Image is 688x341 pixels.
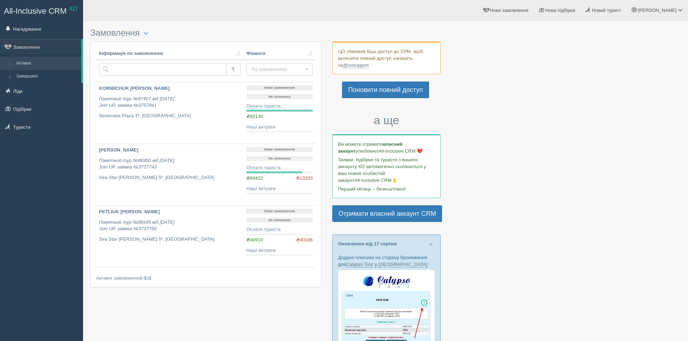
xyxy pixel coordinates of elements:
input: Пошук за номером замовлення, ПІБ або паспортом туриста [99,63,226,75]
span: ₴13203 [296,175,313,182]
p: Не оплачено [246,156,313,161]
a: Поновити повний доступ [342,82,429,98]
a: [PERSON_NAME] Пакетний тур №86950 від [DATE]Join UP, заявка №3737743 Sea Star [PERSON_NAME] 5*, [... [96,144,243,205]
p: Додано плюсики на сторінці бронювання для : [338,254,435,268]
span: Усі замовлення [251,66,303,73]
span: × [429,240,433,248]
span: ₴40186 [296,237,313,244]
div: Наші витрати [246,124,313,131]
b: [PERSON_NAME] [99,147,138,153]
p: Sea Star [PERSON_NAME] 5*, [GEOGRAPHIC_DATA] [99,174,241,181]
sup: XO [69,6,77,12]
b: власний аккаунт [338,141,403,154]
h3: а ще [332,114,441,127]
i: Пакетний тур №86950 від [DATE] Join UP, заявка №3737743 [99,158,174,170]
span: Нова підбірка [545,8,575,13]
b: 3 [148,275,151,281]
p: Нове замовлення [246,85,313,91]
p: Не оплачено [246,94,313,100]
a: KORNIICHUK [PERSON_NAME] Пакетний тур №87407 від [DATE]Join UP, заявка №3757941 Slovenska Plaza 3... [96,82,243,144]
a: PETLIUK [PERSON_NAME] Пакетний тур №86949 від [DATE]Join UP, заявка №3737755 Sea Star [PERSON_NAM... [96,206,243,267]
p: Заявки, підбірки та туристи з вашого аккаунту ХО автоматично скопіюються у ваш новий особистий ак... [338,156,435,184]
div: Наші витрати [246,247,313,254]
button: Close [429,240,433,248]
div: ЦО обмежив Ваш доступ до СРМ. Щоб включити повний доступ напишіть на [332,41,441,74]
span: ₴92130 [246,114,263,119]
span: ₴84422 [246,175,263,181]
p: Sea Star [PERSON_NAME] 5*, [GEOGRAPHIC_DATA] [99,236,241,243]
p: Нове замовлення [246,209,313,214]
i: Пакетний тур №86949 від [DATE] Join UP, заявка №3737755 [99,219,174,232]
a: Завершені [13,70,81,83]
a: Активні [13,57,81,70]
span: All-Inclusive CRM [4,6,67,16]
span: All-Inclusive CRM ❤️ [378,148,423,154]
div: Активні замовлення з [96,275,316,281]
p: Ви можете отримати улюбленої [338,141,435,154]
p: Перший місяць – безкоштовно! [338,185,435,192]
b: PETLIUK [PERSON_NAME] [99,209,160,214]
a: Інформація по замовленню [99,50,241,57]
a: Оновлення від 17 серпня [338,241,397,246]
span: Новий турист [592,8,621,13]
span: Нове замовлення [490,8,528,13]
a: All-Inclusive CRM XO [0,0,83,20]
div: Оплати туриста [246,226,313,233]
button: Усі замовлення [246,63,313,75]
span: [PERSON_NAME] [638,8,676,13]
div: Оплати туриста [246,165,313,171]
i: Пакетний тур №87407 від [DATE] Join UP, заявка №3757941 [99,96,174,108]
span: ₴40910 [246,237,263,242]
p: Slovenska Plaza 3*, [GEOGRAPHIC_DATA] [99,113,241,119]
h3: Замовлення [90,28,321,38]
b: 1-3 [140,275,147,281]
p: Не оплачено [246,218,313,223]
a: Calypso Tour у [GEOGRAPHIC_DATA] [346,262,427,267]
div: Наші витрати [246,185,313,192]
a: @xosupport [343,62,368,68]
p: Нове замовлення [246,147,313,152]
div: Оплати туриста [246,103,313,110]
a: Отримати власний аккаунт CRM [332,205,442,222]
a: Фінанси [246,50,313,57]
b: KORNIICHUK [PERSON_NAME] [99,86,170,91]
span: All-Inclusive CRM👌 [355,178,398,183]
